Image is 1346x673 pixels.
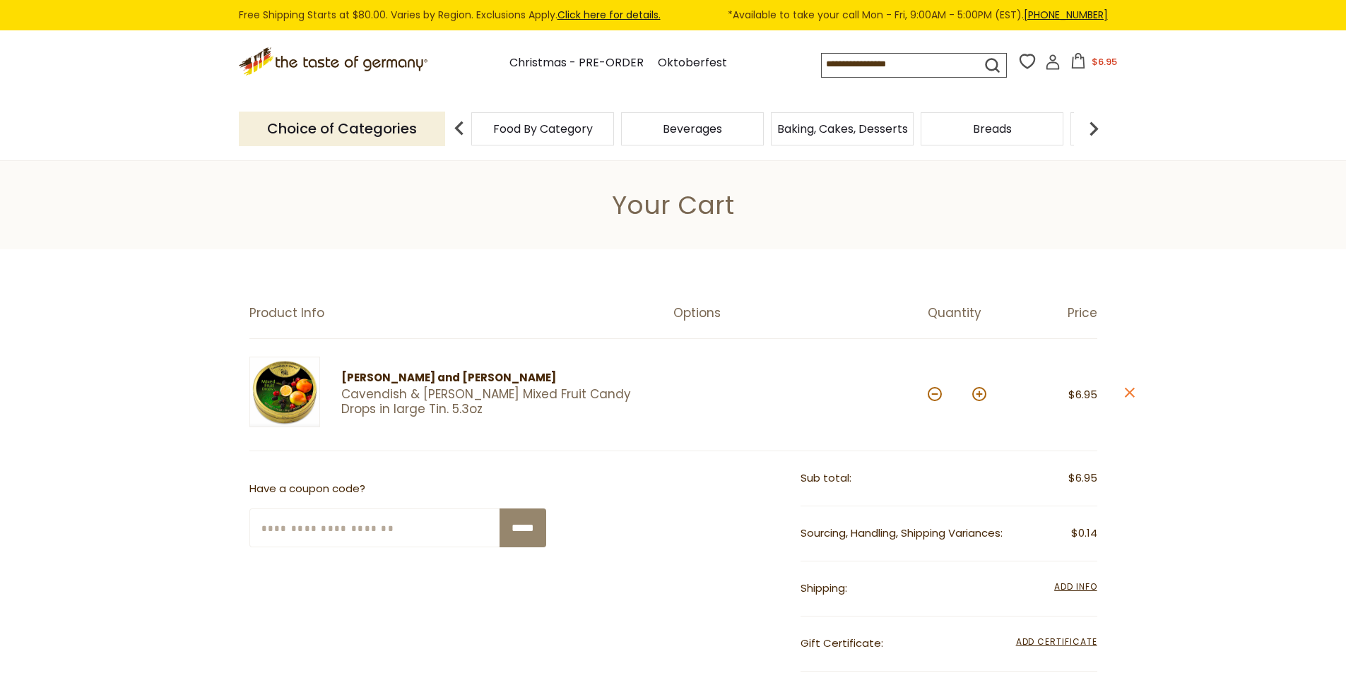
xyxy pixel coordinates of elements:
[801,636,883,650] span: Gift Certificate:
[973,124,1012,134] a: Breads
[1071,525,1097,542] span: $0.14
[341,369,649,387] div: [PERSON_NAME] and [PERSON_NAME]
[928,306,1013,321] div: Quantity
[801,580,847,595] span: Shipping:
[658,54,727,73] a: Oktoberfest
[239,7,1108,23] div: Free Shipping Starts at $80.00. Varies by Region. Exclusions Apply.
[44,189,1302,221] h1: Your Cart
[1068,387,1097,402] span: $6.95
[509,54,644,73] a: Christmas - PRE-ORDER
[249,480,546,498] p: Have a coupon code?
[1016,635,1097,650] span: Add Certificate
[663,124,722,134] a: Beverages
[1068,470,1097,487] span: $6.95
[249,357,320,427] img: Cavendish & Harvey Mixed Fruit Candy Drops in large Tin. 5.3oz
[249,306,673,321] div: Product Info
[341,387,649,417] a: Cavendish & [PERSON_NAME] Mixed Fruit Candy Drops in large Tin. 5.3oz
[777,124,908,134] a: Baking, Cakes, Desserts
[445,114,473,143] img: previous arrow
[728,7,1108,23] span: *Available to take your call Mon - Fri, 9:00AM - 5:00PM (EST).
[1063,53,1123,74] button: $6.95
[1024,8,1108,22] a: [PHONE_NUMBER]
[801,525,1003,540] span: Sourcing, Handling, Shipping Variances:
[673,306,928,321] div: Options
[557,8,661,22] a: Click here for details.
[493,124,593,134] a: Food By Category
[801,470,851,485] span: Sub total:
[1013,306,1097,321] div: Price
[1080,114,1108,143] img: next arrow
[1054,580,1097,592] span: Add Info
[1092,55,1117,69] span: $6.95
[239,112,445,146] p: Choice of Categories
